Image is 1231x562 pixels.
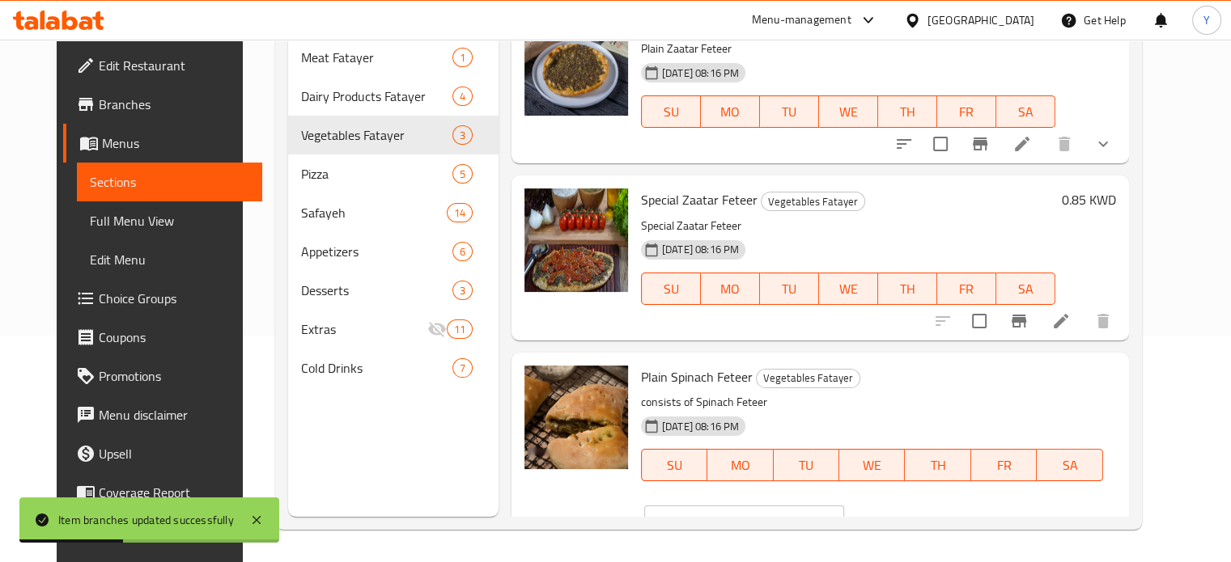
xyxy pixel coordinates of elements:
[288,232,499,271] div: Appetizers6
[90,250,249,269] span: Edit Menu
[878,95,937,128] button: TH
[641,273,701,305] button: SU
[90,211,249,230] span: Full Menu View
[1084,125,1123,163] button: show more
[63,357,262,395] a: Promotions
[301,242,452,261] span: Appetizers
[826,277,872,301] span: WE
[524,188,628,292] img: Special Zaatar Feteer
[839,449,905,481] button: WE
[1093,134,1113,154] svg: Show Choices
[301,358,452,378] span: Cold Drinks
[1084,302,1123,340] button: delete
[301,319,427,339] span: Extras
[641,95,701,128] button: SU
[707,100,753,124] span: MO
[641,39,1055,59] p: Plain Zaatar Feteer
[1003,277,1049,301] span: SA
[452,242,473,261] div: items
[452,125,473,145] div: items
[63,473,262,512] a: Coverage Report
[288,271,499,310] div: Desserts3
[301,87,452,106] span: Dairy Products Fatayer
[288,193,499,232] div: Safayeh14
[288,154,499,193] div: Pizza5
[63,395,262,434] a: Menu disclaimer
[301,125,452,145] div: Vegetables Fatayer
[447,203,473,222] div: items
[427,319,447,339] svg: Inactive section
[77,201,262,240] a: Full Menu View
[288,349,499,387] div: Cold Drinks7
[453,244,472,260] span: 6
[656,242,745,257] span: [DATE] 08:16 PM
[707,277,753,301] span: MO
[996,273,1055,305] button: SA
[774,449,839,481] button: TU
[641,216,1055,236] p: Special Zaatar Feteer
[826,100,872,124] span: WE
[1051,311,1071,331] a: Edit menu item
[971,449,1037,481] button: FR
[99,56,249,75] span: Edit Restaurant
[301,281,452,300] span: Desserts
[641,449,707,481] button: SU
[885,125,923,163] button: sort-choices
[1203,11,1210,29] span: Y
[99,483,249,502] span: Coverage Report
[641,392,1103,412] p: consists of Spinach Feteer
[707,449,773,481] button: MO
[760,95,819,128] button: TU
[90,172,249,192] span: Sections
[641,188,758,212] span: Special Zaatar Feteer
[288,310,499,349] div: Extras11
[452,358,473,378] div: items
[99,366,249,386] span: Promotions
[524,366,628,469] img: Plain Spinach Feteer
[447,319,473,339] div: items
[714,454,766,477] span: MO
[63,85,262,124] a: Branches
[524,12,628,116] img: Plain Zaatar Feteer
[301,203,446,222] div: Safayeh
[961,125,1000,163] button: Branch-specific-item
[301,48,452,67] span: Meat Fatayer
[752,11,851,30] div: Menu-management
[701,273,760,305] button: MO
[937,273,996,305] button: FR
[58,511,234,529] div: Item branches updated successfully
[63,318,262,357] a: Coupons
[453,128,472,143] span: 3
[448,322,472,337] span: 11
[923,516,957,550] span: Select to update
[911,454,964,477] span: TH
[1003,100,1049,124] span: SA
[766,100,813,124] span: TU
[1000,302,1038,340] button: Branch-specific-item
[961,513,1000,552] button: Branch-specific-item
[288,116,499,154] div: Vegetables Fatayer3
[757,369,860,387] span: Vegetables Fatayer
[453,89,472,104] span: 4
[701,95,760,128] button: MO
[99,95,249,114] span: Branches
[760,273,819,305] button: TU
[978,454,1030,477] span: FR
[762,192,864,211] span: Vegetables Fatayer
[448,205,472,221] span: 14
[944,277,990,301] span: FR
[1062,188,1116,211] h6: 0.85 KWD
[656,419,745,434] span: [DATE] 08:16 PM
[847,504,883,539] button: clear
[102,133,249,153] span: Menus
[453,283,472,298] span: 3
[1084,513,1123,552] button: show more
[452,48,473,67] div: items
[301,164,452,184] div: Pizza
[656,65,745,81] span: [DATE] 08:16 PM
[927,11,1034,29] div: [GEOGRAPHIC_DATA]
